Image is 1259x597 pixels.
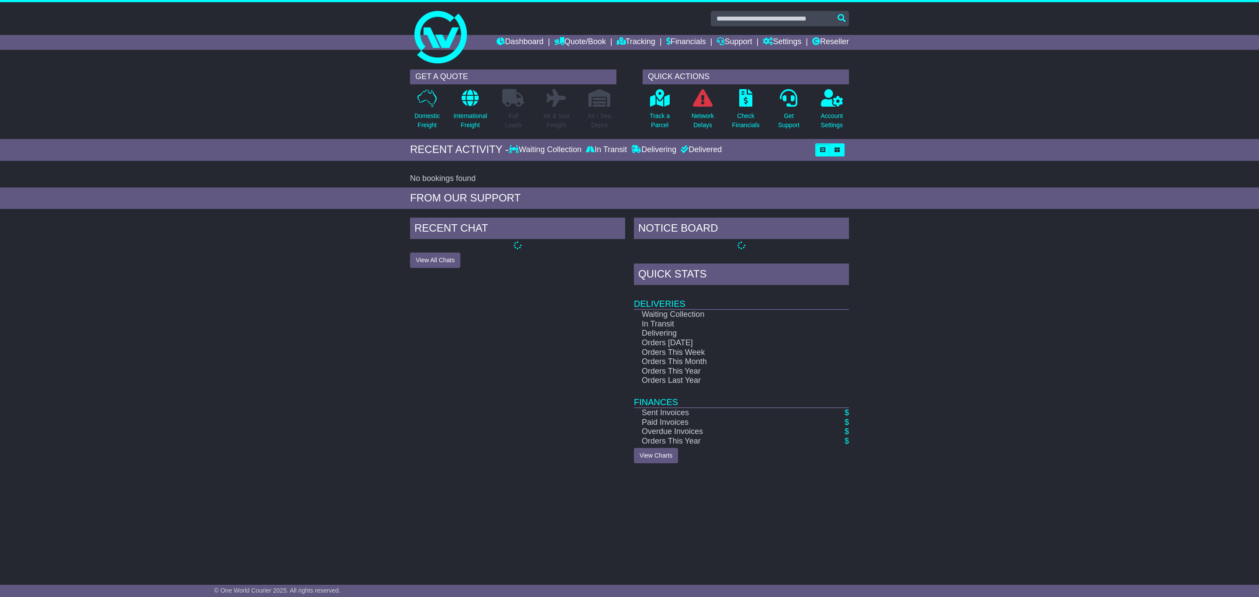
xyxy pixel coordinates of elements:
a: Quote/Book [554,35,606,50]
a: Reseller [812,35,849,50]
a: $ [845,408,849,417]
div: RECENT CHAT [410,218,625,241]
div: In Transit [584,145,629,155]
a: $ [845,427,849,436]
td: Finances [634,385,849,408]
div: RECENT ACTIVITY - [410,143,509,156]
p: Network Delays [692,111,714,130]
p: Track a Parcel [650,111,670,130]
p: Get Support [778,111,800,130]
td: Orders This Month [634,357,818,367]
div: Delivering [629,145,678,155]
td: Orders This Year [634,437,818,446]
button: View All Chats [410,253,460,268]
a: InternationalFreight [453,89,487,135]
p: Air & Sea Freight [543,111,569,130]
td: Deliveries [634,287,849,309]
a: Financials [666,35,706,50]
div: No bookings found [410,174,849,184]
a: Tracking [617,35,655,50]
a: NetworkDelays [691,89,714,135]
td: Overdue Invoices [634,427,818,437]
td: Orders [DATE] [634,338,818,348]
a: GetSupport [778,89,800,135]
div: Waiting Collection [509,145,584,155]
p: Air / Sea Depot [588,111,611,130]
td: Delivering [634,329,818,338]
span: © One World Courier 2025. All rights reserved. [214,587,341,594]
a: Dashboard [497,35,543,50]
td: Waiting Collection [634,309,818,319]
td: Paid Invoices [634,418,818,427]
a: Settings [763,35,801,50]
a: Support [716,35,752,50]
a: $ [845,418,849,427]
p: Check Financials [732,111,760,130]
div: Quick Stats [634,264,849,287]
div: QUICK ACTIONS [643,69,849,84]
div: FROM OUR SUPPORT [410,192,849,205]
a: AccountSettings [821,89,844,135]
p: International Freight [453,111,487,130]
td: In Transit [634,319,818,329]
div: Delivered [678,145,722,155]
div: NOTICE BOARD [634,218,849,241]
a: DomesticFreight [414,89,440,135]
td: Sent Invoices [634,408,818,418]
a: $ [845,437,849,445]
p: Full Loads [502,111,524,130]
div: GET A QUOTE [410,69,616,84]
td: Orders This Week [634,348,818,358]
a: View Charts [634,448,678,463]
td: Orders This Year [634,367,818,376]
a: CheckFinancials [732,89,760,135]
td: Orders Last Year [634,376,818,385]
p: Account Settings [821,111,843,130]
a: Track aParcel [649,89,670,135]
p: Domestic Freight [414,111,440,130]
